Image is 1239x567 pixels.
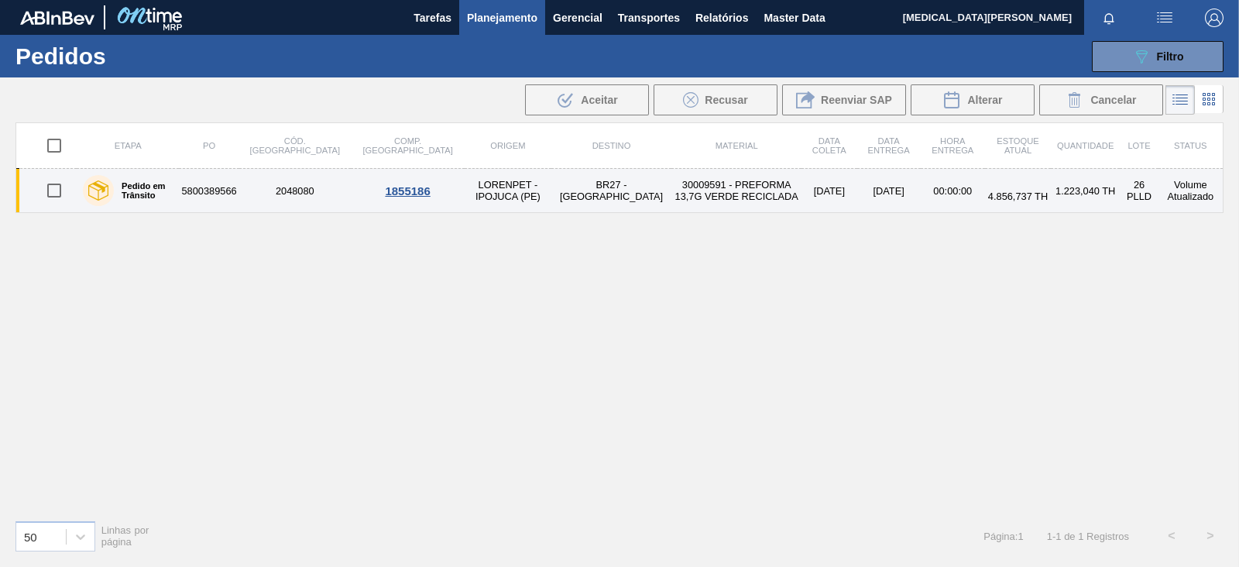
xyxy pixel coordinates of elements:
span: Data Entrega [868,136,910,155]
td: Volume Atualizado [1158,169,1224,213]
button: Cancelar [1039,84,1163,115]
div: 1855186 [353,184,462,198]
span: Etapa [115,141,142,150]
div: 50 [24,530,37,543]
button: Notificações [1084,7,1134,29]
span: Origem [490,141,525,150]
td: 26 PLLD [1120,169,1158,213]
span: PO [203,141,215,150]
div: Recusar [654,84,777,115]
span: Recusar [705,94,747,106]
td: [DATE] [801,169,857,213]
label: Pedido em Trânsito [114,181,173,200]
td: [DATE] [857,169,921,213]
td: 2048080 [239,169,351,213]
span: Página : 1 [983,531,1023,542]
span: Cancelar [1090,94,1136,106]
div: Aceitar [525,84,649,115]
span: Destino [592,141,631,150]
span: Data coleta [812,136,846,155]
td: 1.223,040 TH [1051,169,1120,213]
span: 4.856,737 TH [988,191,1048,202]
span: Gerencial [553,9,602,27]
div: Alterar Pedido [911,84,1035,115]
span: Cód. [GEOGRAPHIC_DATA] [250,136,340,155]
button: > [1191,517,1230,555]
span: Quantidade [1057,141,1114,150]
span: Transportes [618,9,680,27]
span: Reenviar SAP [821,94,892,106]
div: Visão em Cards [1195,85,1224,115]
span: Planejamento [467,9,537,27]
span: Linhas por página [101,524,149,548]
span: Alterar [967,94,1002,106]
span: Master Data [764,9,825,27]
button: < [1152,517,1191,555]
div: Cancelar Pedidos em Massa [1039,84,1163,115]
td: BR27 - [GEOGRAPHIC_DATA] [551,169,672,213]
button: Alterar [911,84,1035,115]
h1: Pedidos [15,47,240,65]
span: Tarefas [414,9,451,27]
span: Estoque atual [997,136,1039,155]
td: 00:00:00 [921,169,985,213]
div: Reenviar SAP [782,84,906,115]
span: Material [716,141,758,150]
span: Filtro [1157,50,1184,63]
button: Filtro [1092,41,1224,72]
span: Status [1174,141,1206,150]
span: 1 - 1 de 1 Registros [1047,531,1129,542]
img: Logout [1205,9,1224,27]
img: TNhmsLtSVTkK8tSr43FrP2fwEKptu5GPRR3wAAAABJRU5ErkJggg== [20,11,94,25]
td: 30009591 - PREFORMA 13,7G VERDE RECICLADA [671,169,801,213]
div: Visão em Lista [1165,85,1195,115]
span: Comp. [GEOGRAPHIC_DATA] [362,136,452,155]
td: 5800389566 [179,169,239,213]
span: Lote [1127,141,1150,150]
span: Relatórios [695,9,748,27]
a: Pedido em Trânsito58003895662048080LORENPET - IPOJUCA (PE)BR27 - [GEOGRAPHIC_DATA]30009591 - PREF... [16,169,1224,213]
span: Hora Entrega [932,136,973,155]
img: userActions [1155,9,1174,27]
td: LORENPET - IPOJUCA (PE) [465,169,551,213]
span: Aceitar [581,94,617,106]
